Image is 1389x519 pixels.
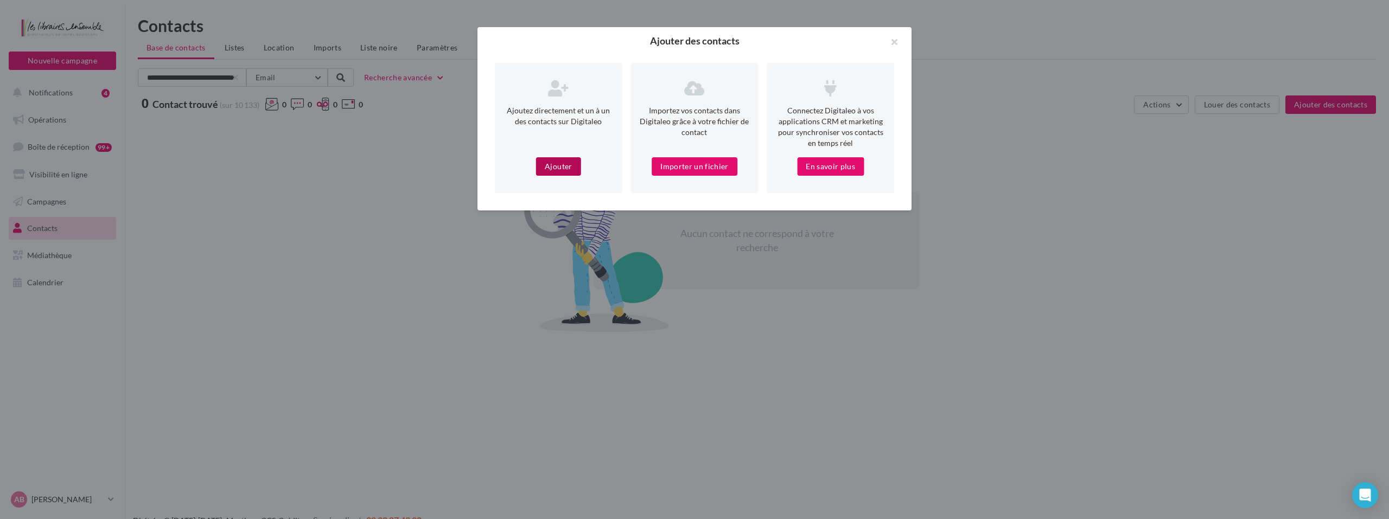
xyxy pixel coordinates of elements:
[504,105,614,127] p: Ajoutez directement et un à un des contacts sur Digitaleo
[640,105,750,138] p: Importez vos contacts dans Digitaleo grâce à votre fichier de contact
[536,157,581,176] button: Ajouter
[775,105,885,149] p: Connectez Digitaleo à vos applications CRM et marketing pour synchroniser vos contacts en temps réel
[495,36,894,46] h2: Ajouter des contacts
[652,157,737,176] button: Importer un fichier
[1352,482,1378,508] div: Open Intercom Messenger
[797,157,864,176] button: En savoir plus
